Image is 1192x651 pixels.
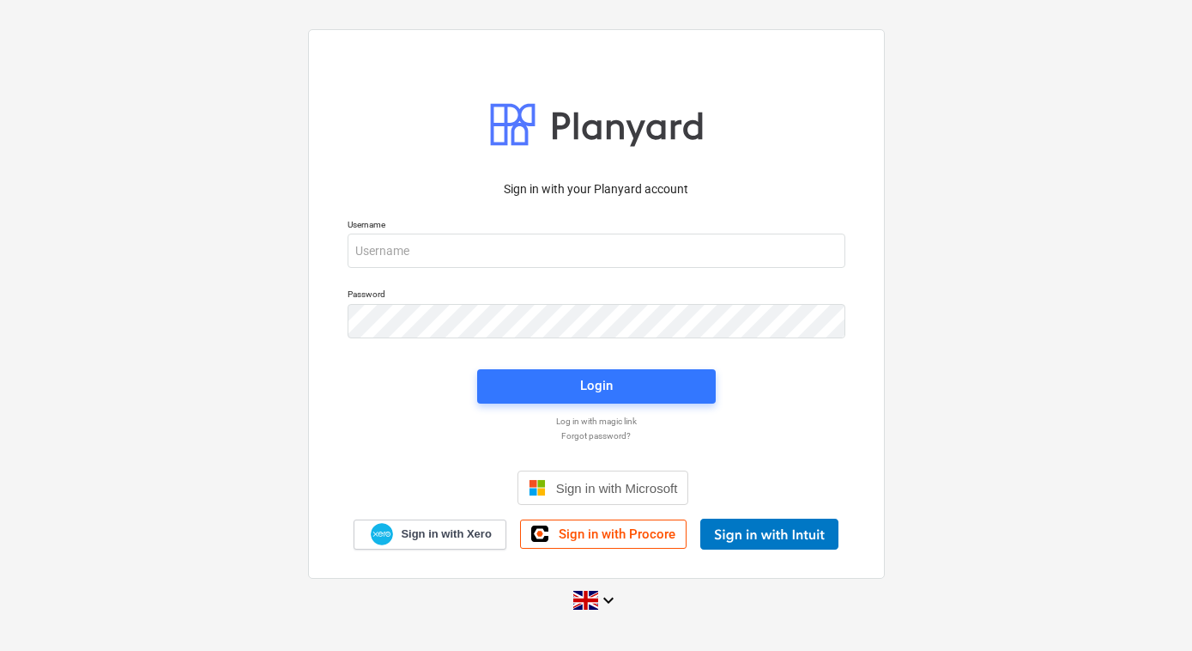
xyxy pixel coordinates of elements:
a: Sign in with Xero [354,520,506,550]
input: Username [348,234,845,268]
div: Login [580,374,613,397]
i: keyboard_arrow_down [598,590,619,611]
span: Sign in with Microsoft [556,481,678,496]
img: Microsoft logo [529,479,546,496]
p: Sign in with your Planyard account [348,180,845,198]
p: Username [348,219,845,234]
button: Login [477,369,716,404]
span: Sign in with Xero [401,526,491,542]
p: Password [348,289,845,303]
a: Sign in with Procore [520,520,687,549]
a: Forgot password? [339,430,854,441]
a: Log in with magic link [339,416,854,427]
img: Xero logo [371,523,393,546]
span: Sign in with Procore [559,526,675,542]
